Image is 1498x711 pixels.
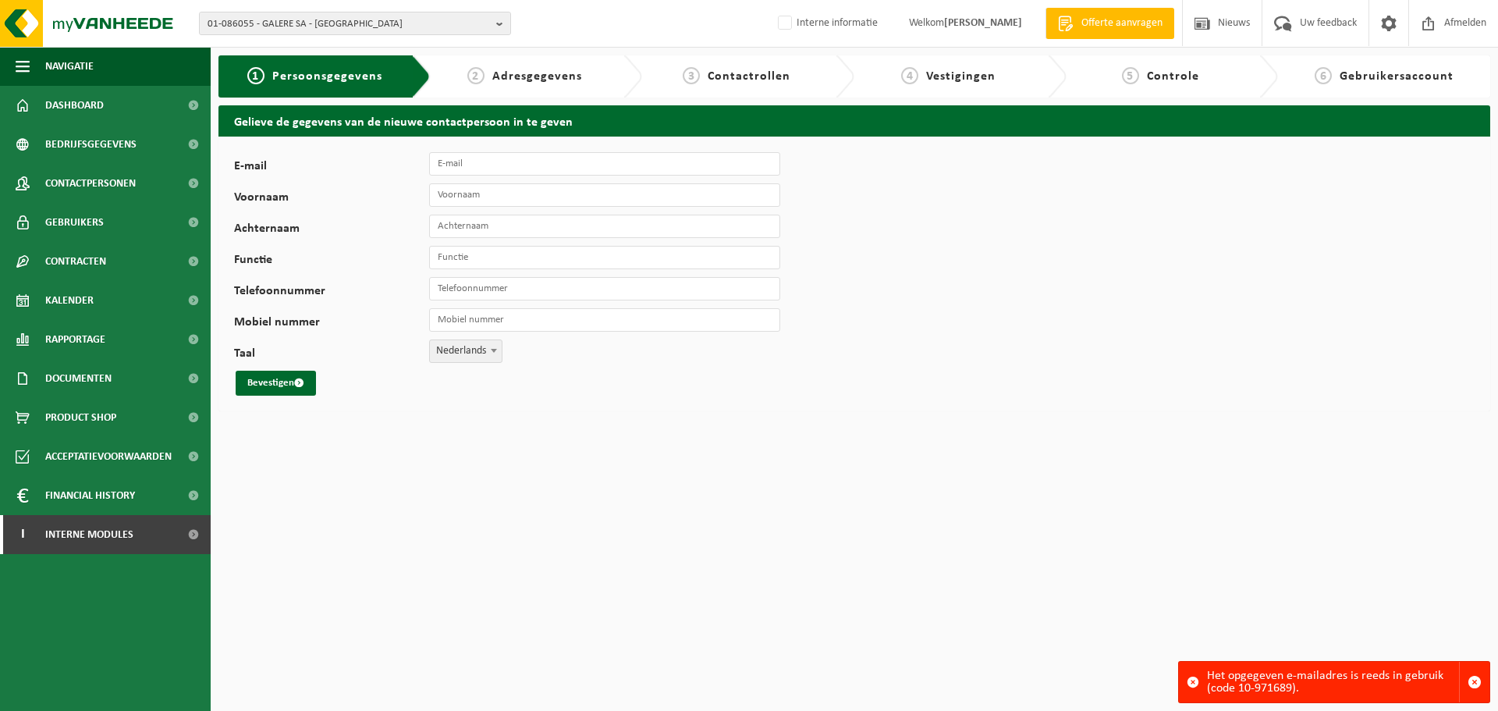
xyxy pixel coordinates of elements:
[199,12,511,35] button: 01-086055 - GALERE SA - [GEOGRAPHIC_DATA]
[45,515,133,554] span: Interne modules
[1147,70,1199,83] span: Controle
[234,316,429,332] label: Mobiel nummer
[45,203,104,242] span: Gebruikers
[429,308,780,332] input: Mobiel nummer
[775,12,878,35] label: Interne informatie
[208,12,490,36] span: 01-086055 - GALERE SA - [GEOGRAPHIC_DATA]
[430,340,502,362] span: Nederlands
[1340,70,1454,83] span: Gebruikersaccount
[429,246,780,269] input: Functie
[272,70,382,83] span: Persoonsgegevens
[234,222,429,238] label: Achternaam
[708,70,790,83] span: Contactrollen
[45,47,94,86] span: Navigatie
[234,191,429,207] label: Voornaam
[234,160,429,176] label: E-mail
[944,17,1022,29] strong: [PERSON_NAME]
[45,164,136,203] span: Contactpersonen
[45,398,116,437] span: Product Shop
[683,67,700,84] span: 3
[492,70,582,83] span: Adresgegevens
[926,70,996,83] span: Vestigingen
[45,281,94,320] span: Kalender
[247,67,264,84] span: 1
[234,285,429,300] label: Telefoonnummer
[45,359,112,398] span: Documenten
[467,67,485,84] span: 2
[429,340,502,363] span: Nederlands
[1122,67,1139,84] span: 5
[429,183,780,207] input: Voornaam
[45,242,106,281] span: Contracten
[1207,662,1459,702] div: Het opgegeven e-mailadres is reeds in gebruik (code 10-971689).
[429,215,780,238] input: Achternaam
[234,347,429,363] label: Taal
[234,254,429,269] label: Functie
[236,371,316,396] button: Bevestigen
[218,105,1490,136] h2: Gelieve de gegevens van de nieuwe contactpersoon in te geven
[16,515,30,554] span: I
[429,152,780,176] input: E-mail
[45,320,105,359] span: Rapportage
[1045,8,1174,39] a: Offerte aanvragen
[45,125,137,164] span: Bedrijfsgegevens
[45,437,172,476] span: Acceptatievoorwaarden
[1315,67,1332,84] span: 6
[45,476,135,515] span: Financial History
[901,67,918,84] span: 4
[45,86,104,125] span: Dashboard
[429,277,780,300] input: Telefoonnummer
[1077,16,1166,31] span: Offerte aanvragen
